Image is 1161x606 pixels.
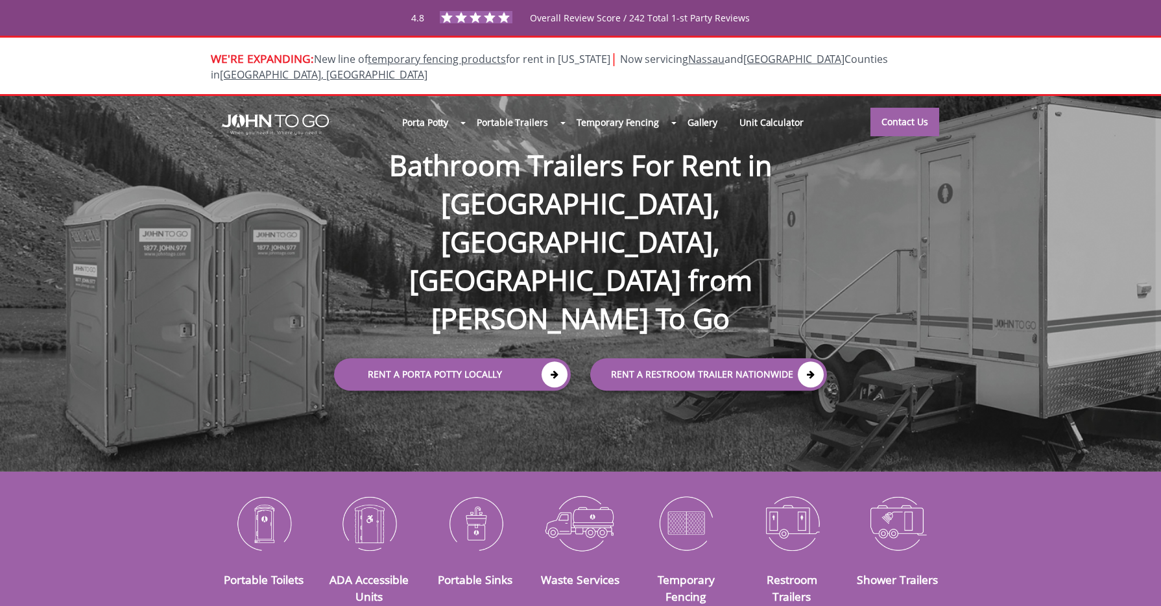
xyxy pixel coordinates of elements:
a: Restroom Trailers [767,572,817,604]
a: [GEOGRAPHIC_DATA], [GEOGRAPHIC_DATA] [220,67,427,82]
span: 4.8 [411,12,424,24]
a: Portable Trailers [466,108,558,136]
a: Nassau [688,52,724,66]
a: temporary fencing products [368,52,506,66]
a: [GEOGRAPHIC_DATA] [743,52,844,66]
a: Rent a Porta Potty Locally [334,359,571,391]
img: JOHN to go [222,114,329,135]
a: Contact Us [870,108,939,136]
span: | [610,49,617,67]
img: Portable-Sinks-icon_N.png [432,489,518,557]
span: Overall Review Score / 242 Total 1-st Party Reviews [530,12,750,50]
span: WE'RE EXPANDING: [211,51,314,66]
a: Unit Calculator [728,108,815,136]
img: Portable-Toilets-icon_N.png [221,489,307,557]
h1: Bathroom Trailers For Rent in [GEOGRAPHIC_DATA], [GEOGRAPHIC_DATA], [GEOGRAPHIC_DATA] from [PERSO... [321,104,840,338]
span: New line of for rent in [US_STATE] [211,52,888,82]
a: Gallery [676,108,728,136]
img: Waste-Services-icon_N.png [538,489,624,557]
a: Porta Potty [391,108,459,136]
img: Shower-Trailers-icon_N.png [854,489,940,557]
img: Temporary-Fencing-cion_N.png [643,489,729,557]
a: rent a RESTROOM TRAILER Nationwide [590,359,827,391]
button: Live Chat [1109,554,1161,606]
a: Temporary Fencing [658,572,715,604]
img: ADA-Accessible-Units-icon_N.png [326,489,413,557]
a: Shower Trailers [857,572,938,587]
a: ADA Accessible Units [329,572,409,604]
a: Portable Toilets [224,572,304,587]
a: Waste Services [541,572,619,587]
a: Temporary Fencing [566,108,670,136]
img: Restroom-Trailers-icon_N.png [748,489,835,557]
a: Portable Sinks [438,572,512,587]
